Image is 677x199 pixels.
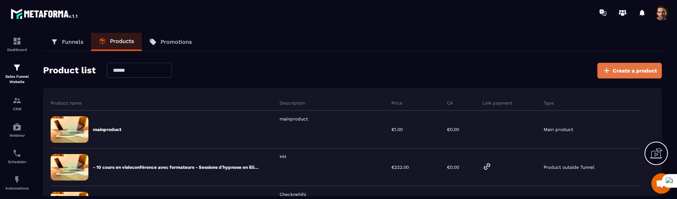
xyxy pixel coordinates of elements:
[51,100,82,106] p: Product name
[12,149,22,158] img: scheduler
[51,154,88,180] img: formation-default-image.91678625.jpeg
[613,67,657,74] span: Create a product
[12,37,22,46] img: formation
[2,74,32,85] p: Sales Funnel Website
[651,173,672,194] div: Mở cuộc trò chuyện
[62,39,83,45] p: Funnels
[2,186,32,190] p: Automations
[110,38,134,45] p: Products
[447,100,453,106] p: CA
[12,175,22,184] img: automations
[280,100,305,106] p: Description
[391,100,402,106] p: Price
[2,90,32,117] a: formationformationCRM
[482,100,512,106] p: Link payment
[2,170,32,196] a: automationsautomationsAutomations
[161,39,192,45] p: Promotions
[2,48,32,52] p: Dashboard
[93,164,262,170] p: - 10 cours en visioconférence avec formateurs - Sessions d'hypnose en illimité sur 1 an - Modules...
[51,116,88,143] img: formation-default-image.91678625.jpeg
[12,96,22,105] img: formation
[2,57,32,90] a: formationformationSales Funnel Website
[43,33,91,51] a: Funnels
[2,133,32,137] p: Webinar
[2,143,32,170] a: schedulerschedulerScheduler
[544,165,595,170] p: Product outside Tunnel
[12,122,22,131] img: automations
[2,160,32,164] p: Scheduler
[597,63,662,79] button: Create a product
[11,7,79,20] img: logo
[544,127,573,132] p: Main product
[43,63,96,79] h2: Product list
[2,107,32,111] p: CRM
[142,33,199,51] a: Promotions
[544,100,554,106] p: Type
[2,31,32,57] a: formationformationDashboard
[12,63,22,72] img: formation
[91,33,142,51] a: Products
[2,117,32,143] a: automationsautomationsWebinar
[93,126,121,133] p: mainproduct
